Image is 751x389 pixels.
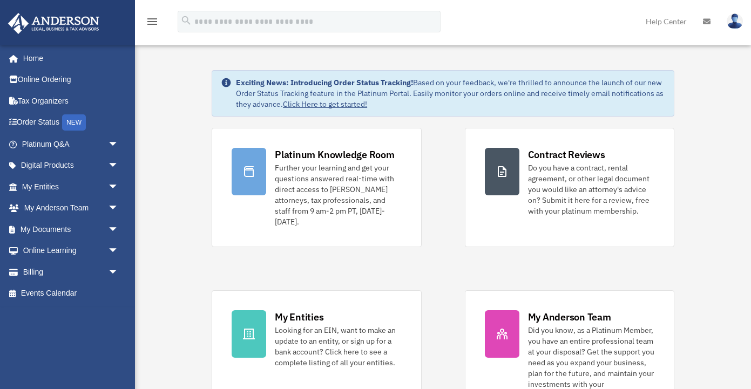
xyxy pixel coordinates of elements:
[108,219,130,241] span: arrow_drop_down
[8,283,135,304] a: Events Calendar
[108,176,130,198] span: arrow_drop_down
[108,155,130,177] span: arrow_drop_down
[108,261,130,283] span: arrow_drop_down
[212,128,421,247] a: Platinum Knowledge Room Further your learning and get your questions answered real-time with dire...
[283,99,367,109] a: Click Here to get started!
[108,240,130,262] span: arrow_drop_down
[8,69,135,91] a: Online Ordering
[8,240,135,262] a: Online Learningarrow_drop_down
[236,78,413,87] strong: Exciting News: Introducing Order Status Tracking!
[8,155,135,176] a: Digital Productsarrow_drop_down
[5,13,103,34] img: Anderson Advisors Platinum Portal
[180,15,192,26] i: search
[465,128,674,247] a: Contract Reviews Do you have a contract, rental agreement, or other legal document you would like...
[108,197,130,220] span: arrow_drop_down
[275,325,401,368] div: Looking for an EIN, want to make an update to an entity, or sign up for a bank account? Click her...
[8,47,130,69] a: Home
[62,114,86,131] div: NEW
[8,90,135,112] a: Tax Organizers
[146,19,159,28] a: menu
[8,112,135,134] a: Order StatusNEW
[727,13,743,29] img: User Pic
[8,219,135,240] a: My Documentsarrow_drop_down
[8,133,135,155] a: Platinum Q&Aarrow_drop_down
[275,162,401,227] div: Further your learning and get your questions answered real-time with direct access to [PERSON_NAM...
[275,148,395,161] div: Platinum Knowledge Room
[8,261,135,283] a: Billingarrow_drop_down
[146,15,159,28] i: menu
[528,148,605,161] div: Contract Reviews
[108,133,130,155] span: arrow_drop_down
[528,310,611,324] div: My Anderson Team
[528,162,654,216] div: Do you have a contract, rental agreement, or other legal document you would like an attorney's ad...
[236,77,665,110] div: Based on your feedback, we're thrilled to announce the launch of our new Order Status Tracking fe...
[8,176,135,197] a: My Entitiesarrow_drop_down
[275,310,323,324] div: My Entities
[8,197,135,219] a: My Anderson Teamarrow_drop_down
